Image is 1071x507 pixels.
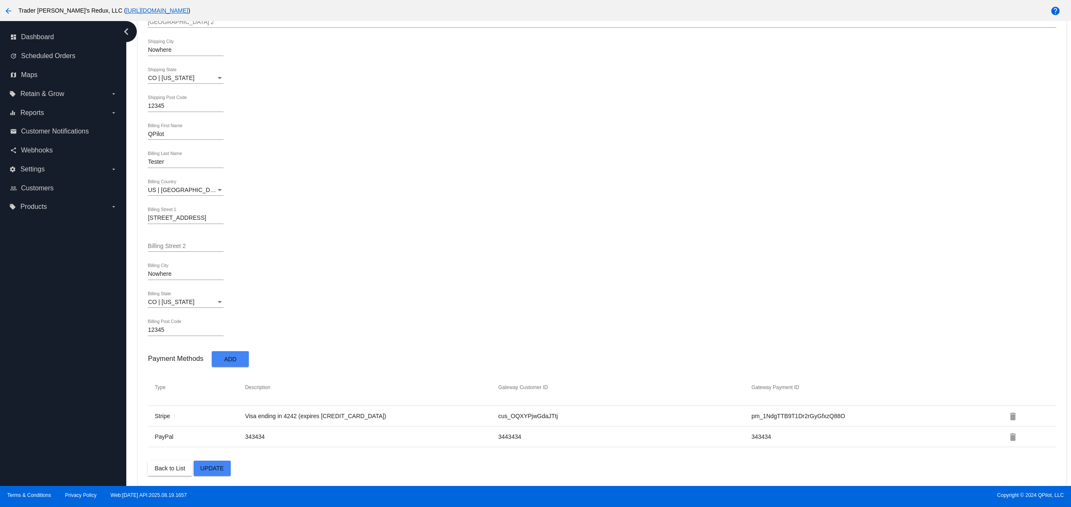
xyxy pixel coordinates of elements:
i: arrow_drop_down [110,109,117,116]
mat-icon: arrow_back [3,6,13,16]
span: Update [200,465,224,472]
span: Settings [20,165,45,173]
input: Billing City [148,271,224,278]
a: email Customer Notifications [10,125,117,138]
input: Billing Street 1 [148,215,224,221]
td: PayPal [154,433,245,440]
i: dashboard [10,34,17,40]
td: Stripe [154,412,245,420]
input: Billing First Name [148,131,224,138]
span: Customers [21,184,53,192]
span: Reports [20,109,44,117]
th: Description [245,384,498,391]
i: local_offer [9,91,16,97]
mat-icon: help [1050,6,1060,16]
td: 3443434 [498,433,751,440]
mat-icon: delete [1008,432,1018,442]
input: Shipping City [148,47,224,53]
i: chevron_left [120,25,133,38]
span: CO | [US_STATE] [148,75,194,81]
mat-select: Shipping State [148,75,224,82]
td: Visa ending in 4242 (expires [CREDIT_CARD_DATA]) [245,412,498,420]
h3: Payment Methods [148,355,203,363]
span: US | [GEOGRAPHIC_DATA] [148,187,222,193]
i: map [10,72,17,78]
mat-select: Billing State [148,299,224,306]
span: Products [20,203,47,211]
a: Web:[DATE] API:2025.08.19.1657 [111,492,187,498]
a: Privacy Policy [65,492,97,498]
a: share Webhooks [10,144,117,157]
span: Trader [PERSON_NAME]'s Redux, LLC ( ) [19,7,190,14]
td: 343434 [751,433,1004,440]
button: Update [194,461,231,476]
span: Scheduled Orders [21,52,75,60]
span: CO | [US_STATE] [148,299,194,305]
i: equalizer [9,109,16,116]
i: local_offer [9,203,16,210]
i: settings [9,166,16,173]
button: Add [212,351,249,367]
a: update Scheduled Orders [10,49,117,63]
td: pm_1NdgTTB9T1Dr2rGyGfxzQ88O [751,412,1004,420]
a: people_outline Customers [10,181,117,195]
span: Back to List [155,465,185,472]
i: arrow_drop_down [110,91,117,97]
a: [URL][DOMAIN_NAME] [126,7,188,14]
mat-icon: delete [1008,411,1018,422]
i: people_outline [10,185,17,192]
span: Maps [21,71,37,79]
span: Copyright © 2024 QPilot, LLC [543,492,1064,498]
a: map Maps [10,68,117,82]
span: Dashboard [21,33,54,41]
span: Retain & Grow [20,90,64,98]
i: email [10,128,17,135]
span: Webhooks [21,147,53,154]
td: cus_OQXYPjwGdaJTtj [498,412,751,420]
mat-select: Billing Country [148,187,224,194]
i: arrow_drop_down [110,203,117,210]
span: Customer Notifications [21,128,89,135]
i: arrow_drop_down [110,166,117,173]
input: Billing Street 2 [148,243,224,250]
a: dashboard Dashboard [10,30,117,44]
th: Gateway Payment ID [751,384,1004,391]
input: Shipping Street 2 [148,19,1056,26]
input: Billing Post Code [148,327,224,334]
th: Type [154,384,245,391]
a: Terms & Conditions [7,492,51,498]
i: update [10,53,17,59]
td: 343434 [245,433,498,440]
button: Back to List [148,461,192,476]
input: Billing Last Name [148,159,224,165]
span: Add [224,356,237,363]
i: share [10,147,17,154]
th: Gateway Customer ID [498,384,751,391]
input: Shipping Post Code [148,103,224,109]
